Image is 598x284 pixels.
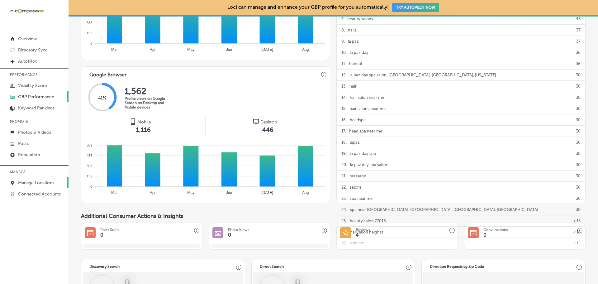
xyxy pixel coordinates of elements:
p: 16 . [341,114,347,125]
p: 24 . [341,204,347,215]
p: 14 . [341,92,347,103]
img: 660ab0bf-5cc7-4cb8-ba1c-48b5ae0f18e60NCTV_CLogo_TV_Black_-500x88.png [10,8,44,14]
p: 10 . [341,47,347,58]
p: la paz day spa salon [350,159,387,170]
tspan: 152 [87,174,92,178]
p: hair [349,81,357,92]
p: 30 [576,148,581,159]
span: 1,116 [136,126,151,133]
p: 9 . [341,36,345,47]
p: 37 [576,25,581,36]
p: Keyword Rankings [18,105,55,111]
p: lapaz [350,137,360,148]
p: 22 . [341,182,347,193]
p: 36 [576,47,581,58]
p: salons [350,182,362,193]
p: Directory Sync [18,47,48,53]
p: la paz day spa [350,148,376,159]
h3: Direct Search [255,259,289,271]
tspan: 0 [90,185,92,188]
p: massage [349,171,366,181]
tspan: May [187,48,195,52]
span: Mobile [137,119,151,125]
p: 30 [576,182,581,193]
h1: 0 [483,232,486,238]
tspan: Mar [111,190,118,195]
p: spa near me [350,193,373,204]
p: Visibility Score [18,83,47,88]
p: 30 [576,92,581,103]
p: Connected Accounts [18,191,61,197]
p: Posts [18,141,29,146]
h3: Photo Views [228,228,249,232]
p: 12 . [341,70,346,80]
p: 30 [576,137,581,148]
tspan: Jun [226,48,232,52]
p: headspa [350,114,366,125]
p: 23 . [341,193,347,204]
p: 37 [576,36,581,47]
p: Available prior to [DATE] [121,246,163,250]
p: 19 . [341,148,347,159]
tspan: [DATE] [261,190,273,195]
p: haircut [349,58,363,69]
h1: 4 [356,232,359,238]
h1: 0 [228,232,231,238]
p: 30 [576,103,581,114]
span: Desktop [260,119,277,125]
h3: Google Browser [84,67,131,79]
button: TRY AUTOPILOT NOW [392,3,439,12]
tspan: 305 [87,164,92,168]
h3: Conversations [483,228,508,232]
p: 43 [576,13,581,24]
tspan: Apr [150,48,156,52]
h3: Direction Requests by Zip Code [425,259,489,271]
tspan: 385 [87,21,92,25]
p: 17 . [341,126,346,137]
tspan: [DATE] [261,48,273,52]
tspan: Jun [226,190,232,195]
p: head spa near me [349,126,382,137]
p: 20 . [341,159,347,170]
p: 30 [576,159,581,170]
p: 30 [576,193,581,204]
p: beauty salon 77018 [350,215,386,226]
tspan: Apr [150,190,156,195]
p: Reputation [18,152,40,157]
p: < 15 [573,215,581,226]
p: Manage Locations [18,180,54,185]
p: beauty salons [347,13,373,24]
p: Overview [18,36,37,41]
tspan: 0 [90,41,92,45]
p: 21 . [341,171,346,181]
img: logo [130,118,136,125]
p: 30 [576,171,581,181]
img: logo [253,118,259,125]
p: 30 [576,126,581,137]
p: 7 . [341,13,344,24]
tspan: May [187,190,195,195]
p: 30 [576,81,581,92]
p: 36 [576,58,581,69]
p: 25 . [341,215,347,226]
h1: 0 [100,232,103,238]
tspan: Aug [302,190,309,195]
p: Photos & Videos [18,130,51,135]
p: 11 . [341,58,346,69]
tspan: 457 [87,154,92,157]
p: 8 . [341,25,345,36]
h2: 1,562 [125,86,174,96]
p: 15 . [341,103,346,114]
p: nails [348,25,356,36]
h3: Reviews [356,228,370,232]
p: la paz day spa salon, [GEOGRAPHIC_DATA], [GEOGRAPHIC_DATA], [US_STATE] [349,70,496,80]
p: hair salons near me [349,103,386,114]
p: hair salon near me [350,92,384,103]
p: 13 . [341,81,346,92]
p: GBP Performance [18,94,54,99]
p: 18 . [341,137,347,148]
p: 30 [576,70,581,80]
p: spa near [GEOGRAPHIC_DATA], [GEOGRAPHIC_DATA], [GEOGRAPHIC_DATA], [GEOGRAPHIC_DATA] [350,204,538,215]
p: Profile views on Google Search on Desktop and Mobile devices [125,96,174,109]
span: 41 % [98,95,106,100]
